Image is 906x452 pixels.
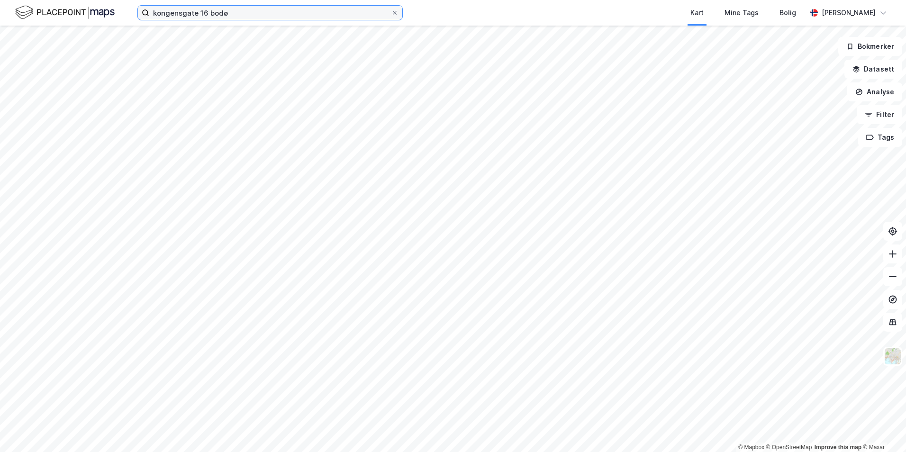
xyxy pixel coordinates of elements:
div: Bolig [779,7,796,18]
button: Filter [857,105,902,124]
img: Z [884,347,902,365]
iframe: Chat Widget [859,407,906,452]
button: Bokmerker [838,37,902,56]
a: OpenStreetMap [766,444,812,451]
button: Tags [858,128,902,147]
div: Mine Tags [725,7,759,18]
div: [PERSON_NAME] [822,7,876,18]
input: Søk på adresse, matrikkel, gårdeiere, leietakere eller personer [149,6,391,20]
div: Kart [690,7,704,18]
div: Kontrollprogram for chat [859,407,906,452]
a: Improve this map [815,444,861,451]
img: logo.f888ab2527a4732fd821a326f86c7f29.svg [15,4,115,21]
button: Analyse [847,82,902,101]
a: Mapbox [738,444,764,451]
button: Datasett [844,60,902,79]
